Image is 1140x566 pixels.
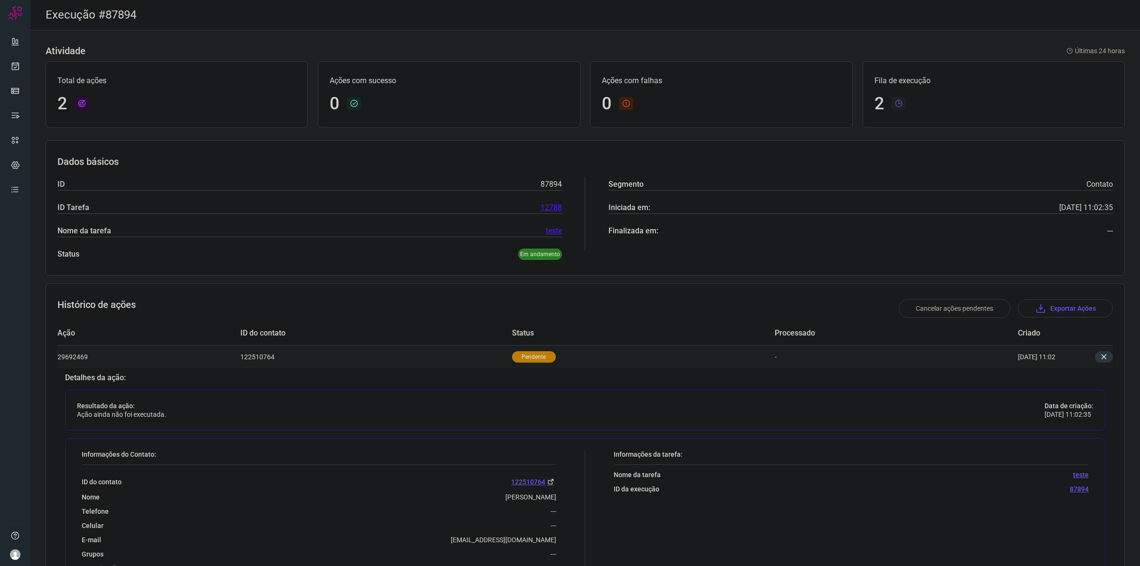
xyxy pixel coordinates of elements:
[518,249,562,260] p: Em andamento
[546,225,562,237] a: teste
[775,345,1018,368] td: -
[608,179,644,190] p: Segmento
[899,299,1010,318] button: Cancelar ações pendentes
[46,8,136,22] h2: Execução #87894
[77,410,166,419] p: Ação ainda não foi executada.
[82,478,122,486] p: ID do contato
[874,94,884,114] h1: 2
[1018,299,1113,317] button: Exportar Ações
[57,299,136,318] h3: Histórico de ações
[82,493,100,501] p: Nome
[57,345,240,368] td: 29692469
[240,322,512,345] td: ID do contato
[57,94,67,114] h1: 2
[57,156,1113,167] h3: Dados básicos
[9,549,21,560] img: avatar-user-boy.jpg
[82,450,556,459] p: Informações do Contato:
[1018,322,1084,345] td: Criado
[1070,485,1089,493] p: 87894
[57,249,79,260] p: Status
[65,374,1105,382] p: Detalhes da ação:
[1073,470,1089,479] p: teste
[1045,410,1093,419] p: [DATE] 11:02:35
[608,225,658,237] p: Finalizada em:
[82,521,104,530] p: Celular
[512,351,556,363] p: Pendente
[57,179,65,190] p: ID
[541,179,562,190] p: 87894
[614,470,661,479] p: Nome da tarefa
[57,322,240,345] td: Ação
[77,402,166,410] p: Resultado da ação:
[1059,202,1113,213] p: [DATE] 11:02:35
[1086,179,1113,190] p: Contato
[82,507,109,516] p: Telefone
[57,75,296,86] p: Total de ações
[505,493,556,501] p: [PERSON_NAME]
[614,450,1089,459] p: Informações da tarefa:
[512,322,775,345] td: Status
[541,202,562,213] a: 12788
[775,322,1018,345] td: Processado
[602,75,840,86] p: Ações com falhas
[608,202,650,213] p: Iniciada em:
[1018,345,1084,368] td: [DATE] 11:02
[330,94,339,114] h1: 0
[1107,225,1113,237] p: ---
[451,536,556,544] p: [EMAIL_ADDRESS][DOMAIN_NAME]
[57,202,89,213] p: ID Tarefa
[602,94,611,114] h1: 0
[874,75,1113,86] p: Fila de execução
[82,550,104,558] p: Grupos
[240,345,512,368] td: 122510764
[46,45,85,57] h3: Atividade
[330,75,568,86] p: Ações com sucesso
[1066,46,1125,56] p: Últimas 24 horas
[614,485,659,493] p: ID da execução
[551,521,556,530] p: ---
[511,476,556,487] a: 122510764
[57,225,111,237] p: Nome da tarefa
[82,536,101,544] p: E-mail
[8,6,22,20] img: Logo
[1045,402,1093,410] p: Data de criação:
[551,507,556,516] p: ---
[551,550,556,558] p: ---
